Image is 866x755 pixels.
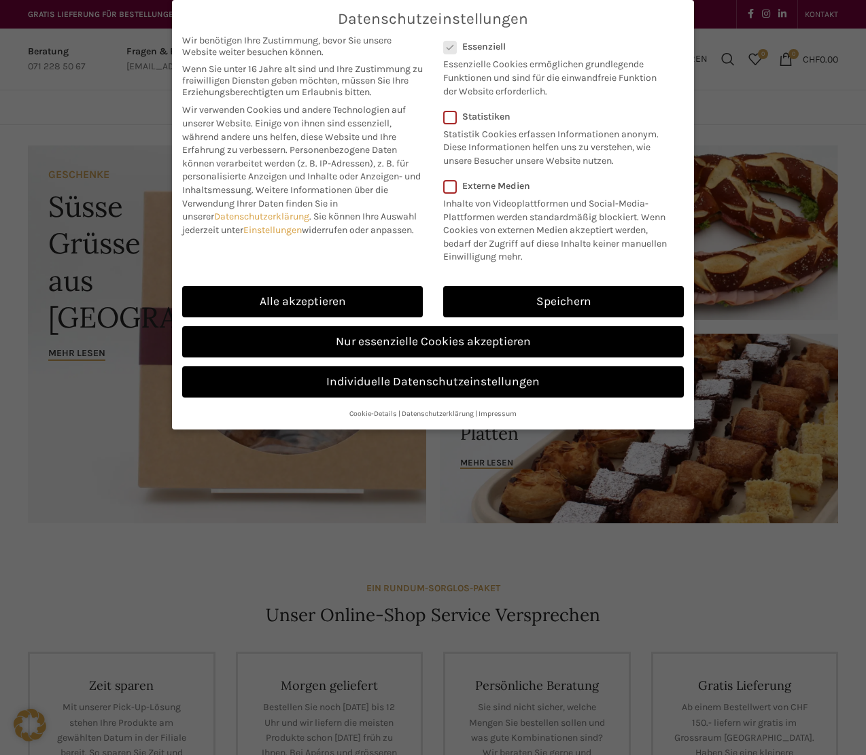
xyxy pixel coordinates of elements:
[443,41,666,52] label: Essenziell
[243,224,302,236] a: Einstellungen
[349,409,397,418] a: Cookie-Details
[443,180,675,192] label: Externe Medien
[182,366,684,398] a: Individuelle Datenschutzeinstellungen
[443,52,666,98] p: Essenzielle Cookies ermöglichen grundlegende Funktionen und sind für die einwandfreie Funktion de...
[182,286,423,317] a: Alle akzeptieren
[443,111,666,122] label: Statistiken
[443,122,666,168] p: Statistik Cookies erfassen Informationen anonym. Diese Informationen helfen uns zu verstehen, wie...
[182,144,421,196] span: Personenbezogene Daten können verarbeitet werden (z. B. IP-Adressen), z. B. für personalisierte A...
[338,10,528,28] span: Datenschutzeinstellungen
[402,409,474,418] a: Datenschutzerklärung
[214,211,309,222] a: Datenschutzerklärung
[479,409,517,418] a: Impressum
[182,104,406,156] span: Wir verwenden Cookies und andere Technologien auf unserer Website. Einige von ihnen sind essenzie...
[182,35,423,58] span: Wir benötigen Ihre Zustimmung, bevor Sie unsere Website weiter besuchen können.
[443,192,675,264] p: Inhalte von Videoplattformen und Social-Media-Plattformen werden standardmäßig blockiert. Wenn Co...
[182,184,388,222] span: Weitere Informationen über die Verwendung Ihrer Daten finden Sie in unserer .
[182,63,423,98] span: Wenn Sie unter 16 Jahre alt sind und Ihre Zustimmung zu freiwilligen Diensten geben möchten, müss...
[443,286,684,317] a: Speichern
[182,326,684,357] a: Nur essenzielle Cookies akzeptieren
[182,211,417,236] span: Sie können Ihre Auswahl jederzeit unter widerrufen oder anpassen.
